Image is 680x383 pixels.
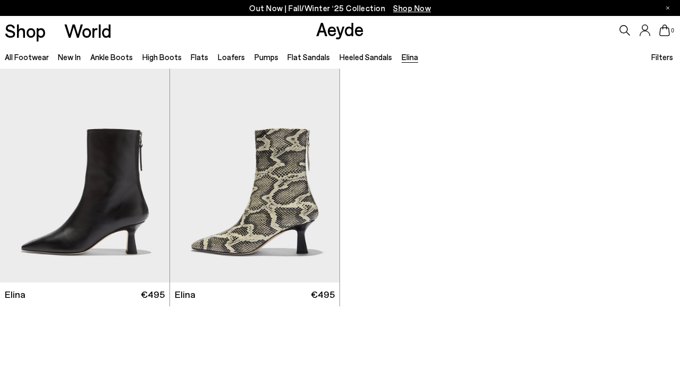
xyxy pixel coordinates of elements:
[651,52,673,62] span: Filters
[142,52,182,62] a: High Boots
[218,52,245,62] a: Loafers
[5,288,25,301] span: Elina
[175,288,195,301] span: Elina
[5,21,46,40] a: Shop
[58,52,81,62] a: New In
[287,52,330,62] a: Flat Sandals
[141,288,165,301] span: €495
[311,288,335,301] span: €495
[5,52,49,62] a: All Footwear
[90,52,133,62] a: Ankle Boots
[191,52,208,62] a: Flats
[339,52,392,62] a: Heeled Sandals
[316,18,364,40] a: Aeyde
[170,69,339,282] img: Elina Ankle Boots
[170,282,339,306] a: Elina €495
[249,2,431,15] p: Out Now | Fall/Winter ‘25 Collection
[670,28,675,34] span: 0
[659,24,670,36] a: 0
[64,21,112,40] a: World
[393,3,431,13] span: Navigate to /collections/new-in
[254,52,278,62] a: Pumps
[402,52,418,62] a: Elina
